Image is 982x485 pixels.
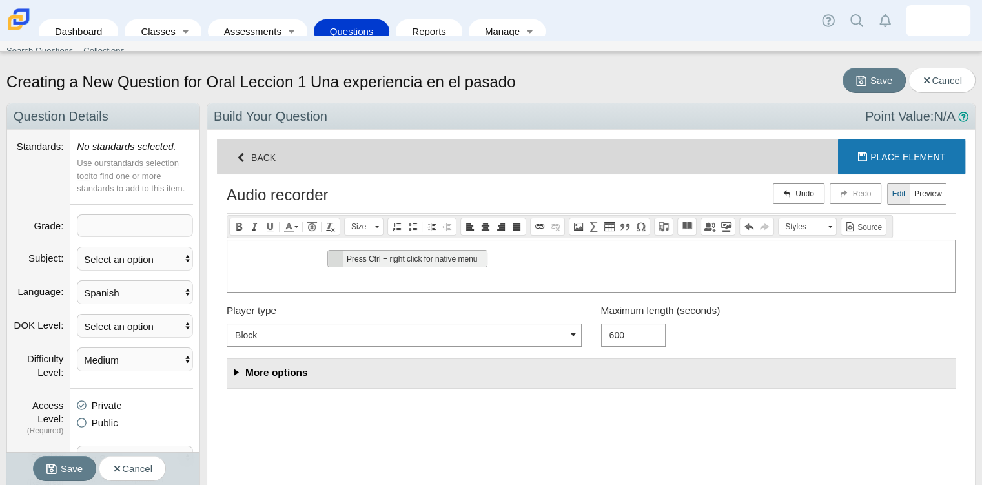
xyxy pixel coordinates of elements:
a: Size [344,218,384,236]
span: Redo [853,189,872,198]
i: No standards selected. [77,141,176,152]
a: Resource [679,220,695,234]
span: Audio recorder [227,186,328,203]
label: More options [245,367,308,378]
span: Private [92,400,122,411]
span: Save [61,463,83,474]
a: Styles [778,218,837,236]
a: Center [478,220,493,234]
span: N/A [934,109,954,123]
div: Use our to find one or more standards to add to this item. [77,157,193,195]
a: Insert/Remove Bulleted List [405,220,420,234]
a: Search Questions [1,41,78,61]
a: Bold (Ctrl+B) [231,220,247,234]
a: Undo (Ctrl+Z) [741,220,757,234]
a: Underlined Indicator [304,220,320,234]
label: Access Level [32,400,63,424]
a: Edit ARIA label [702,220,717,234]
img: martha.addo-preko.yyKIqf [928,10,948,31]
button: More options [227,358,956,388]
a: Collections [78,41,130,61]
a: Underline (Ctrl+U) [262,220,278,234]
label: Grade [34,220,63,231]
a: Link (Ctrl+K) [532,220,547,234]
a: Text Color [281,220,301,234]
span: Source [855,222,882,233]
a: Image [571,220,586,234]
a: martha.addo-preko.yyKIqf [906,5,970,36]
button: Undo last change [773,183,824,204]
span: Undo [795,189,814,198]
a: Justify [509,220,524,234]
span: Public [92,417,118,428]
a: Alerts [871,6,899,35]
a: Reports [402,19,456,43]
h1: Creating a New Question for Oral Leccion 1 Una experiencia en el pasado [6,71,515,93]
a: Add pop-up content [719,220,733,234]
a: Toggle expanded [521,19,539,43]
img: Carmen School of Science & Technology [5,6,32,33]
span: Size [345,218,371,235]
a: Dashboard [45,19,112,43]
a: Source [843,220,885,234]
button: Save [843,68,906,93]
a: Italic (Ctrl+I) [247,220,262,234]
a: Align Right [493,220,509,234]
a: Toggle expanded [177,19,195,43]
a: Assessments [214,19,283,43]
a: Decrease Indent [439,220,455,234]
span: Styles [779,218,824,235]
a: Insert/Remove Numbered List [389,220,405,234]
a: Table [602,220,617,234]
a: Remove Format [323,220,338,234]
span: Save [870,75,892,86]
a: Increase Indent [424,220,439,234]
tags: ​ [77,214,193,237]
label: Subject [28,253,63,263]
a: Classes [131,19,176,43]
a: Cancel [99,456,166,481]
a: Unlink [547,220,563,234]
a: Carmen School of Science & Technology [5,24,32,35]
a: Simple feature [656,220,671,234]
dfn: (Required) [14,426,63,437]
button: Redo last change [830,183,881,204]
label: DOK Level [14,320,64,331]
div: Compose question [227,240,955,292]
a: Toggle expanded [283,19,301,43]
a: Block Quote [617,220,633,234]
button: Back [217,139,295,174]
a: Manage [475,19,521,43]
label: Player type [227,305,568,316]
button: Edit [887,183,910,204]
a: Cancel [908,68,976,93]
button: Save [33,456,96,481]
label: Maximum length (seconds) [601,305,942,316]
a: Insert Special Character [633,220,648,234]
a: Questions [320,19,384,43]
label: Standards [17,141,64,152]
a: standards selection tool [77,158,179,181]
div: Point Value: [865,107,968,125]
a: Redo (Ctrl+Y) [757,220,772,234]
span: Cancel [112,463,152,474]
button: Preview [910,183,946,204]
h2: Question Details [7,103,199,130]
h2: Build Your Question [207,103,975,130]
button: Place Element [838,139,965,174]
label: Language [17,286,63,297]
a: Align Left [462,220,478,234]
label: Difficulty Level [27,353,63,378]
a: Add Math (LaTeX / MathML) [586,220,602,234]
span: Place Element [870,152,945,162]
